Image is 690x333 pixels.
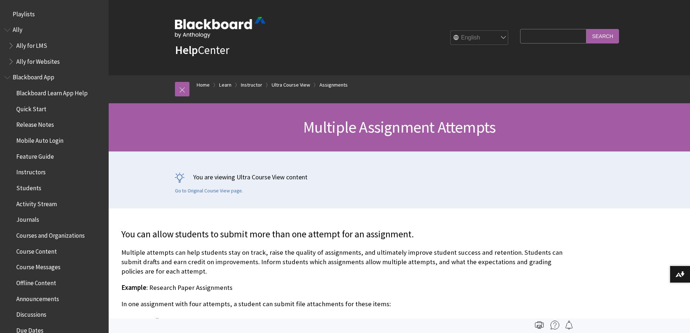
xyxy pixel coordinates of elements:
[121,299,570,309] p: In one assignment with four attempts, a student can submit file attachments for these items:
[145,316,570,326] li: Outline
[175,17,265,38] img: Blackboard by Anthology
[586,29,619,43] input: Search
[219,80,231,90] a: Learn
[175,43,198,57] strong: Help
[16,261,60,271] span: Course Messages
[121,228,570,241] p: You can allow students to submit more than one attempt for an assignment.
[13,24,22,34] span: Ally
[121,248,570,276] p: Multiple attempts can help students stay on track, raise the quality of assignments, and ultimate...
[175,188,243,194] a: Go to Original Course View page.
[16,214,39,224] span: Journals
[121,283,146,292] span: Example
[16,103,46,113] span: Quick Start
[16,87,88,97] span: Blackboard Learn App Help
[565,321,573,329] img: Follow this page
[16,166,46,176] span: Instructors
[16,134,63,144] span: Mobile Auto Login
[16,277,56,287] span: Offline Content
[535,321,544,329] img: Print
[16,198,57,208] span: Activity Stream
[16,39,47,49] span: Ally for LMS
[16,229,85,239] span: Courses and Organizations
[175,172,624,182] p: You are viewing Ultra Course View content
[16,293,59,303] span: Announcements
[13,71,54,81] span: Blackboard App
[303,117,496,137] span: Multiple Assignment Attempts
[16,182,41,192] span: Students
[121,283,570,292] p: : Research Paper Assignments
[13,8,35,18] span: Playlists
[272,80,310,90] a: Ultra Course View
[175,43,229,57] a: HelpCenter
[319,80,348,90] a: Assignments
[451,31,509,45] select: Site Language Selector
[241,80,262,90] a: Instructor
[197,80,210,90] a: Home
[16,55,60,65] span: Ally for Websites
[16,245,57,255] span: Course Content
[16,308,46,318] span: Discussions
[16,150,54,160] span: Feature Guide
[551,321,559,329] img: More help
[16,119,54,129] span: Release Notes
[4,24,104,68] nav: Book outline for Anthology Ally Help
[4,8,104,20] nav: Book outline for Playlists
